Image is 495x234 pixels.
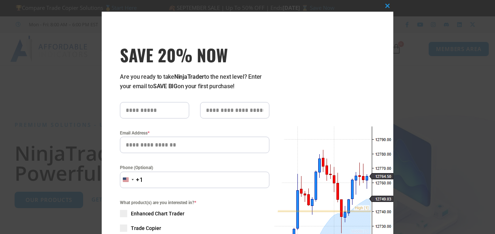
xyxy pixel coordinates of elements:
span: Enhanced Chart Trader [131,210,184,217]
span: What product(s) are you interested in? [120,199,269,206]
button: Selected country [120,172,143,188]
label: Enhanced Chart Trader [120,210,269,217]
strong: SAVE BIG [153,83,178,90]
label: Phone (Optional) [120,164,269,171]
h3: SAVE 20% NOW [120,44,269,65]
span: Trade Copier [131,225,161,232]
p: Are you ready to take to the next level? Enter your email to on your first purchase! [120,72,269,91]
strong: NinjaTrader [174,73,204,80]
label: Trade Copier [120,225,269,232]
div: +1 [136,175,143,185]
label: Email Address [120,129,269,137]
